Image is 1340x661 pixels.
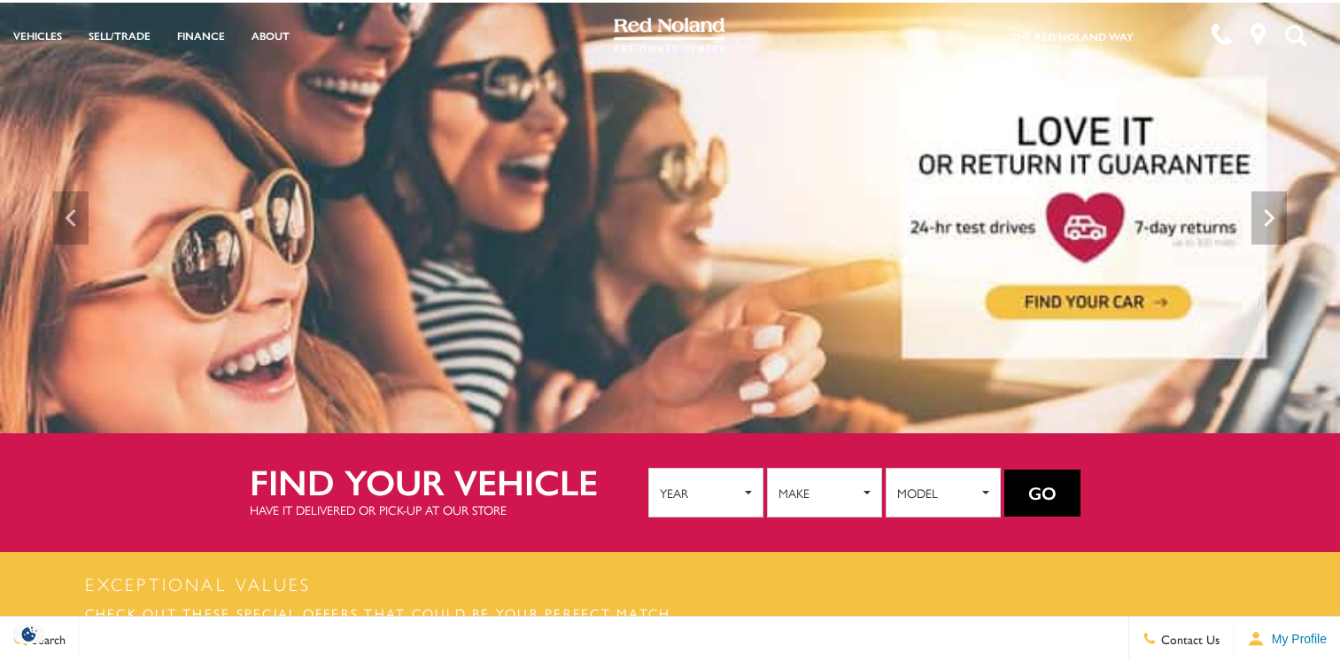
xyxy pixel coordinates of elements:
[81,597,1260,628] h3: Check out these special offers that could be your perfect match.
[767,468,882,517] button: Make
[53,191,89,245] div: Previous
[778,479,859,506] span: Make
[1251,191,1287,245] div: Next
[614,24,725,42] a: Red Noland Pre-Owned
[1234,617,1340,661] button: Open user profile menu
[250,501,648,518] p: Have it delivered or pick-up at our store
[648,468,763,517] button: Year
[1011,28,1134,44] a: The Red Noland Way
[81,571,1260,597] h2: Exceptional Values
[886,468,1001,517] button: Model
[1265,632,1327,646] span: My Profile
[1278,1,1313,70] button: Open the search field
[9,625,50,643] section: Click to Open Cookie Consent Modal
[1004,470,1081,517] button: Go
[897,479,978,506] span: Model
[9,625,50,643] img: Opt-Out Icon
[1157,630,1220,648] span: Contact Us
[614,18,725,53] img: Red Noland Pre-Owned
[250,462,648,501] h2: Find your vehicle
[660,479,740,506] span: Year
